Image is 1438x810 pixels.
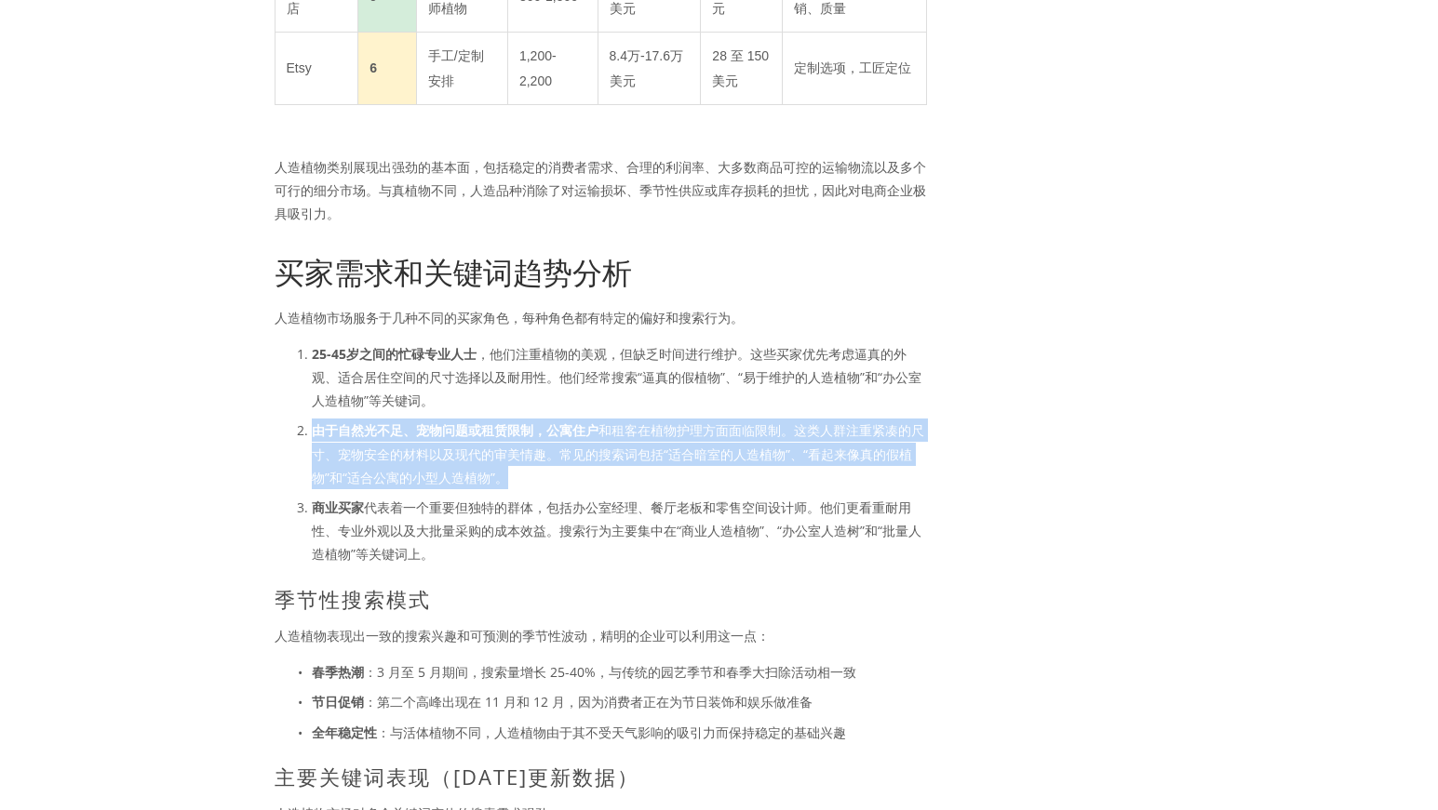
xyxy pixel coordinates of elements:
font: 商业买家 [312,498,364,516]
font: 全年稳定性 [312,724,377,741]
font: Etsy [287,60,312,75]
font: 节日促销 [312,693,364,710]
font: 定制选项，工匠定位 [794,60,911,75]
font: 和租客在植物护理方面面临限制。这类人群注重紧凑的尺寸、宠物安全的材料以及现代的审美情趣。常见的搜索词包括“适合暗室的人造植物”、“看起来像真的假植物”和“适合公寓的小型人造植物”。 [312,421,924,485]
font: 主要关键词表现（[DATE]更新数据） [275,763,639,790]
font: 人造植物类别展现出强劲的基本面，包括稳定的消费者需求、合理的利润率、大多数商品可控的运输物流以及多个可行的细分市场。与真植物不同，人造品种消除了对运输损坏、季节性供应或库存损耗的担忧，因此对电商... [275,158,926,222]
font: 25-45岁之间的忙碌专业人士 [312,345,477,363]
font: 由于自然光不足、宠物问题或租赁限制，公寓住户 [312,421,598,439]
font: 春季热潮 [312,663,364,681]
font: ：3 月至 5 月期间，搜索量增长 25-40%，与传统的园艺季节和春季大扫除活动相一致 [364,663,856,681]
font: ：与活体植物不同，人造植物由于其不受天气影响的吸引力而保持稳定的基础兴趣 [377,724,846,741]
font: 人造植物市场服务于几种不同的买家角色，每种角色都有特定的偏好和搜索行为。 [275,309,744,326]
font: 6 [370,60,377,75]
font: 买家需求和关键词趋势分析 [275,252,632,292]
font: 季节性搜索模式 [275,585,431,613]
font: ，他们注重植物的美观，但缺乏时间进行维护。这些买家优先考虑逼真的外观、适合居住空间的尺寸选择以及耐用性。他们经常搜索“逼真的假植物”、“易于维护的人造植物”和“办公室人造植物”等关键词。 [312,345,921,409]
font: ：第二个高峰出现在 11 月和 12 月，因为消费者正在为节日装饰和娱乐做准备 [364,693,813,710]
font: 手工/定制安排 [428,48,484,87]
font: 28 至 150 美元 [712,48,769,87]
font: 人造植物表现出一致的搜索兴趣和可预测的季节性波动，精明的企业可以利用这一点： [275,627,770,644]
font: 8.4万-17.6万美元 [610,48,683,87]
font: 代表着一个重要但独特的群体，包括办公室经理、餐厅老板和零售空间设计师。他们更看重耐用性、专业外观以及大批量采购的成本效益。搜索行为主要集中在“商业人造植物”、“办公室人造树”和“批量人造植物”等... [312,498,921,563]
font: 1,200-2,200 [519,48,557,87]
